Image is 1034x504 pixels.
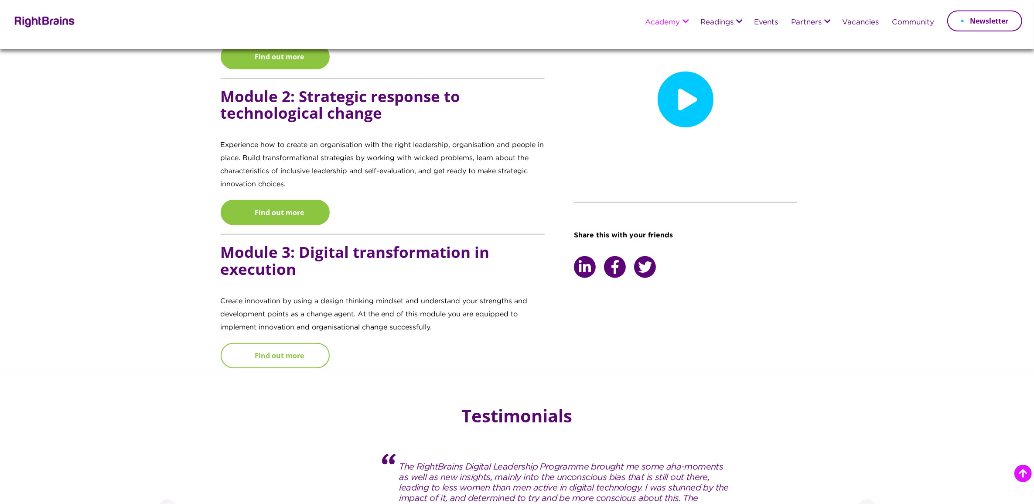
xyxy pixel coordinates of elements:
a: Events [754,19,778,27]
a: Find out more [221,343,330,368]
a: Find out more [221,200,330,225]
h2: Testimonials [462,404,573,428]
a: Vacancies [842,19,879,27]
h5: Module 2: Strategic response to technological change [221,88,545,139]
a: Newsletter [947,10,1022,31]
a: Readings [700,19,734,27]
a: Academy [645,19,680,27]
img: Rightbrains [12,15,75,27]
p: Experience how to create an organisation with the right leadership, organisation and people in pl... [221,139,545,200]
span: Share this with your friends [574,232,673,239]
a: Community [892,19,934,27]
p: Create innovation by using a design thinking mindset and understand your strengths and developmen... [221,295,545,343]
a: Find out more [221,44,330,69]
h5: Module 3: Digital transformation in execution [221,243,545,295]
iframe: RightBrains Digital Leadership Programme [575,37,797,161]
a: Partners [791,19,822,27]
